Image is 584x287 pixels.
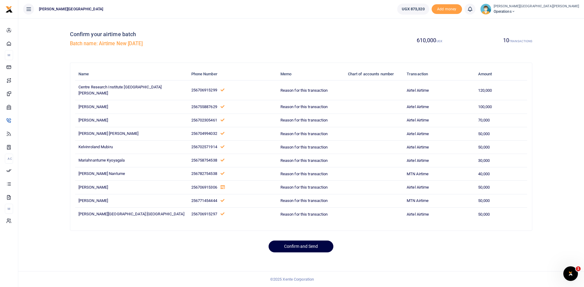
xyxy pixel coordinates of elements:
[403,114,475,127] td: Airtel Airtime
[78,198,108,203] span: [PERSON_NAME]
[36,6,106,12] span: [PERSON_NAME][GEOGRAPHIC_DATA]
[403,181,475,194] td: Airtel Airtime
[345,68,403,80] th: Chart of accounts number: activate to sort column ascending
[277,127,345,140] td: Reason for this transaction
[5,204,13,214] li: M
[576,266,581,271] span: 1
[191,212,217,216] span: 256706915297
[563,266,578,281] iframe: Intercom live chat
[277,68,345,80] th: Memo: activate to sort column ascending
[191,158,217,162] span: 256758754538
[277,140,345,154] td: Reason for this transaction
[221,212,224,216] a: This number has been validated
[5,6,13,13] img: logo-small
[403,68,475,80] th: Transaction: activate to sort column ascending
[475,68,527,80] th: Amount: activate to sort column ascending
[432,6,462,11] a: Add money
[436,39,442,43] small: UGX
[432,4,462,14] li: Toup your wallet
[403,140,475,154] td: Airtel Airtime
[480,4,491,15] img: profile-user
[397,4,429,15] a: UGX 873,320
[5,7,13,11] a: logo-small logo-large logo-large
[191,145,217,149] span: 256702571914
[503,36,532,44] label: 10
[277,100,345,114] td: Reason for this transaction
[221,88,224,92] a: This number has been validated
[475,80,527,100] td: 120,000
[269,241,333,252] button: Confirm and Send
[191,104,217,109] span: 256755887629
[277,194,345,207] td: Reason for this transaction
[494,9,579,14] span: Operations
[277,154,345,167] td: Reason for this transaction
[494,4,579,9] small: [PERSON_NAME][GEOGRAPHIC_DATA][PERSON_NAME]
[277,114,345,127] td: Reason for this transaction
[191,198,217,203] span: 256771454444
[221,198,224,203] a: This number has been validated
[475,167,527,181] td: 40,000
[475,140,527,154] td: 50,000
[188,68,277,80] th: Phone Number: activate to sort column ascending
[403,207,475,221] td: Airtel Airtime
[191,131,217,136] span: 256704994032
[475,181,527,194] td: 50,000
[277,80,345,100] td: Reason for this transaction
[403,154,475,167] td: Airtel Airtime
[403,100,475,114] td: Airtel Airtime
[78,171,125,176] span: [PERSON_NAME] Nantume
[475,154,527,167] td: 30,000
[78,104,108,109] span: [PERSON_NAME]
[78,158,125,162] span: Mariahnantume Kyoyagala
[78,85,162,96] span: Centre Research Institute [GEOGRAPHIC_DATA] [PERSON_NAME]
[475,114,527,127] td: 70,000
[78,145,113,149] span: Kelvinroland Mubiru
[509,39,532,43] small: TRANSACTIONS
[78,131,139,136] span: [PERSON_NAME] [PERSON_NAME]
[417,36,442,44] label: 610,000
[75,68,188,80] th: Name: activate to sort column descending
[191,118,217,122] span: 256702305461
[403,80,475,100] td: Airtel Airtime
[277,207,345,221] td: Reason for this transaction
[277,167,345,181] td: Reason for this transaction
[78,212,184,216] span: [PERSON_NAME][GEOGRAPHIC_DATA] [GEOGRAPHIC_DATA]
[403,194,475,207] td: MTN Airtime
[403,127,475,140] td: Airtel Airtime
[70,41,299,47] h5: Batch name: Airtime New [DATE]
[221,145,224,149] a: This number has been validated
[475,100,527,114] td: 100,000
[221,171,224,176] a: This number has been validated
[221,118,224,122] a: This number has been validated
[221,131,224,136] a: This number has been validated
[221,158,224,162] a: This number has been validated
[221,104,224,109] a: This number has been validated
[5,50,13,60] li: M
[480,4,579,15] a: profile-user [PERSON_NAME][GEOGRAPHIC_DATA][PERSON_NAME] Operations
[78,118,108,122] span: [PERSON_NAME]
[402,6,425,12] span: UGX 873,320
[5,154,13,164] li: Ac
[475,207,527,221] td: 50,000
[191,88,217,92] span: 256706915299
[78,185,108,190] span: [PERSON_NAME]
[191,171,217,176] span: 256782754538
[70,31,299,38] h4: Confirm your airtime batch
[191,185,217,190] span: 256706915306
[475,127,527,140] td: 50,000
[395,4,432,15] li: Wallet ballance
[277,181,345,194] td: Reason for this transaction
[403,167,475,181] td: MTN Airtime
[432,4,462,14] span: Add money
[475,194,527,207] td: 50,000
